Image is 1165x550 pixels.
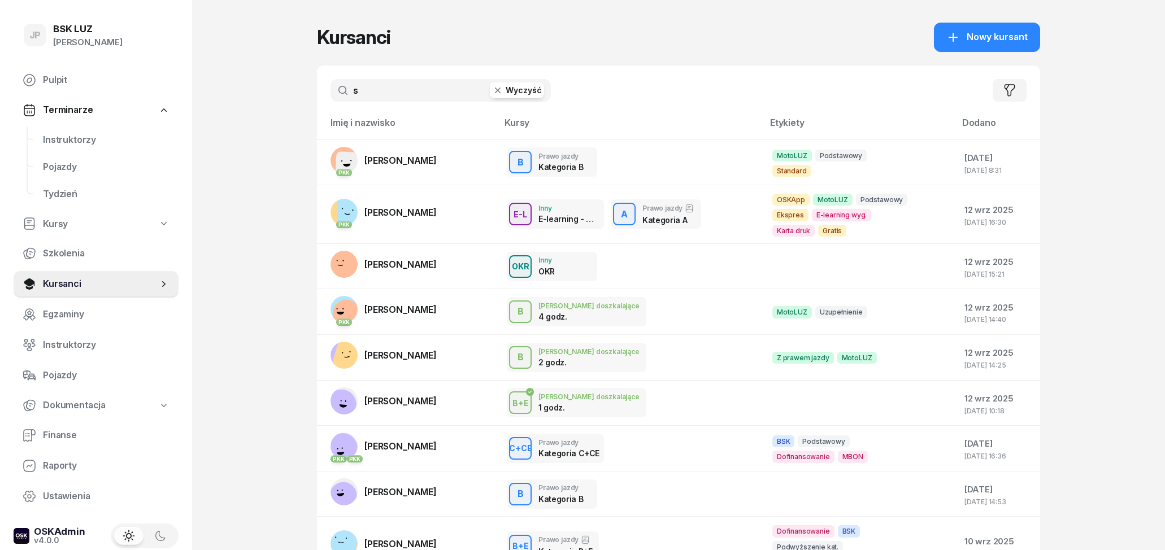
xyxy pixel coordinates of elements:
button: B+E [509,391,532,414]
button: OKR [509,255,532,278]
div: 12 wrz 2025 [964,346,1031,360]
span: Ustawienia [43,489,169,504]
span: MotoLUZ [837,352,877,364]
a: Dokumentacja [14,392,179,418]
div: C+CE [505,441,537,455]
span: E-learning wyg. [812,209,872,221]
span: [PERSON_NAME] [364,486,437,497]
div: PKK [336,221,353,228]
span: [PERSON_NAME] [364,207,437,218]
a: Pulpit [14,67,179,94]
button: B [509,483,532,505]
div: 12 wrz 2025 [964,300,1031,315]
a: PKK[PERSON_NAME] [331,199,437,226]
div: 12 wrz 2025 [964,391,1031,406]
a: PKK[PERSON_NAME] [331,147,437,174]
span: JP [29,30,41,40]
a: Kursanci [14,270,179,298]
div: [DATE] 15:21 [964,270,1031,278]
span: [PERSON_NAME] [364,259,437,270]
span: Podstawowy [856,194,907,206]
div: B [513,348,528,367]
div: Prawo jazdy [538,535,592,544]
span: Instruktorzy [43,133,169,147]
span: [PERSON_NAME] [364,350,437,361]
span: OSKApp [772,194,810,206]
div: 12 wrz 2025 [964,255,1031,269]
div: E-learning - 90 dni [538,214,597,224]
div: E-L [509,207,532,221]
span: [PERSON_NAME] [364,440,437,452]
div: [PERSON_NAME] doszkalające [538,348,640,355]
div: Kategoria A [642,215,694,225]
button: E-L [509,203,532,225]
div: [DATE] 14:25 [964,361,1031,369]
div: PKK [336,318,353,326]
div: [PERSON_NAME] doszkalające [538,302,640,309]
span: Pulpit [43,73,169,88]
span: Kursanci [43,277,158,291]
a: Pojazdy [34,154,179,181]
span: Dokumentacja [43,398,106,413]
div: Kategoria C+CE [538,448,597,458]
div: v4.0.0 [34,536,85,544]
div: 10 wrz 2025 [964,534,1031,549]
div: [DATE] 10:18 [964,407,1031,414]
span: [PERSON_NAME] [364,395,437,407]
span: Podstawowy [798,435,849,447]
div: [DATE] 14:40 [964,316,1031,323]
div: 1 godz. [538,403,597,412]
a: [PERSON_NAME] [331,478,437,505]
span: MotoLUZ [813,194,853,206]
span: Pojazdy [43,160,169,174]
a: PKKPKK[PERSON_NAME] [331,433,437,460]
span: Uzupełnienie [815,306,867,318]
button: Wyczyść [490,82,544,98]
span: Instruktorzy [43,338,169,352]
a: PKK[PERSON_NAME] [331,296,437,323]
button: C+CE [509,437,532,460]
div: Inny [538,256,555,264]
div: [DATE] [964,436,1031,451]
a: Egzaminy [14,301,179,328]
div: [DATE] 14:53 [964,498,1031,505]
div: PKK [347,455,363,462]
span: Standard [772,165,811,177]
div: PKK [336,169,353,176]
div: Kategoria B [538,162,583,172]
div: Prawo jazdy [642,204,694,213]
span: Szkolenia [43,246,169,261]
span: Raporty [43,459,169,473]
button: B [509,300,532,323]
div: 4 godz. [538,312,597,321]
div: OKR [538,267,555,276]
div: [PERSON_NAME] doszkalające [538,393,640,400]
img: logo-xs-dark@2x.png [14,528,29,544]
span: Pojazdy [43,368,169,383]
a: Tydzień [34,181,179,208]
div: Prawo jazdy [538,439,597,446]
span: MBON [838,451,868,462]
a: Raporty [14,452,179,479]
div: Kategoria B [538,494,583,504]
span: Kursy [43,217,68,232]
h1: Kursanci [317,27,390,47]
span: [PERSON_NAME] [364,538,437,549]
span: Dofinansowanie [772,451,834,462]
div: [DATE] [964,482,1031,497]
div: Prawo jazdy [538,152,583,160]
div: [PERSON_NAME] [53,35,123,50]
div: 12 wrz 2025 [964,203,1031,217]
div: [DATE] [964,151,1031,165]
span: Nowy kursant [967,30,1028,45]
div: [DATE] 16:30 [964,219,1031,226]
span: Tydzień [43,187,169,202]
div: B [513,302,528,321]
button: B [509,346,532,369]
div: [DATE] 16:36 [964,452,1031,460]
span: Podstawowy [815,150,867,161]
button: A [613,203,636,225]
a: Ustawienia [14,483,179,510]
a: Instruktorzy [34,126,179,154]
span: Terminarze [43,103,93,117]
